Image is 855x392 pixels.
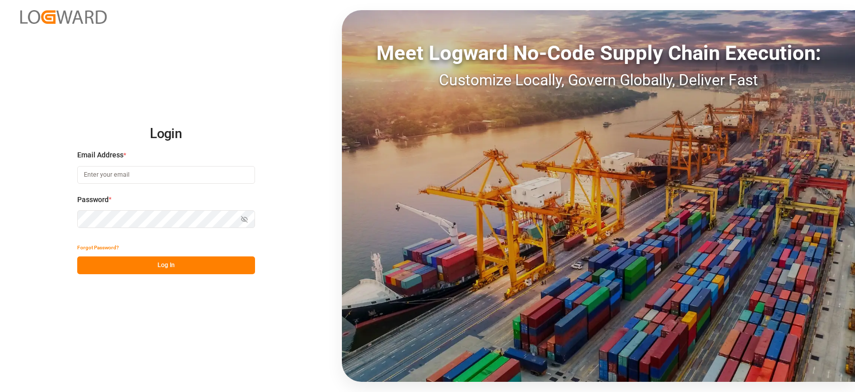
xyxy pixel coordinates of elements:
[77,166,255,184] input: Enter your email
[77,150,123,160] span: Email Address
[77,118,255,150] h2: Login
[342,69,855,91] div: Customize Locally, Govern Globally, Deliver Fast
[77,239,119,256] button: Forgot Password?
[342,38,855,69] div: Meet Logward No-Code Supply Chain Execution:
[20,10,107,24] img: Logward_new_orange.png
[77,256,255,274] button: Log In
[77,194,109,205] span: Password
